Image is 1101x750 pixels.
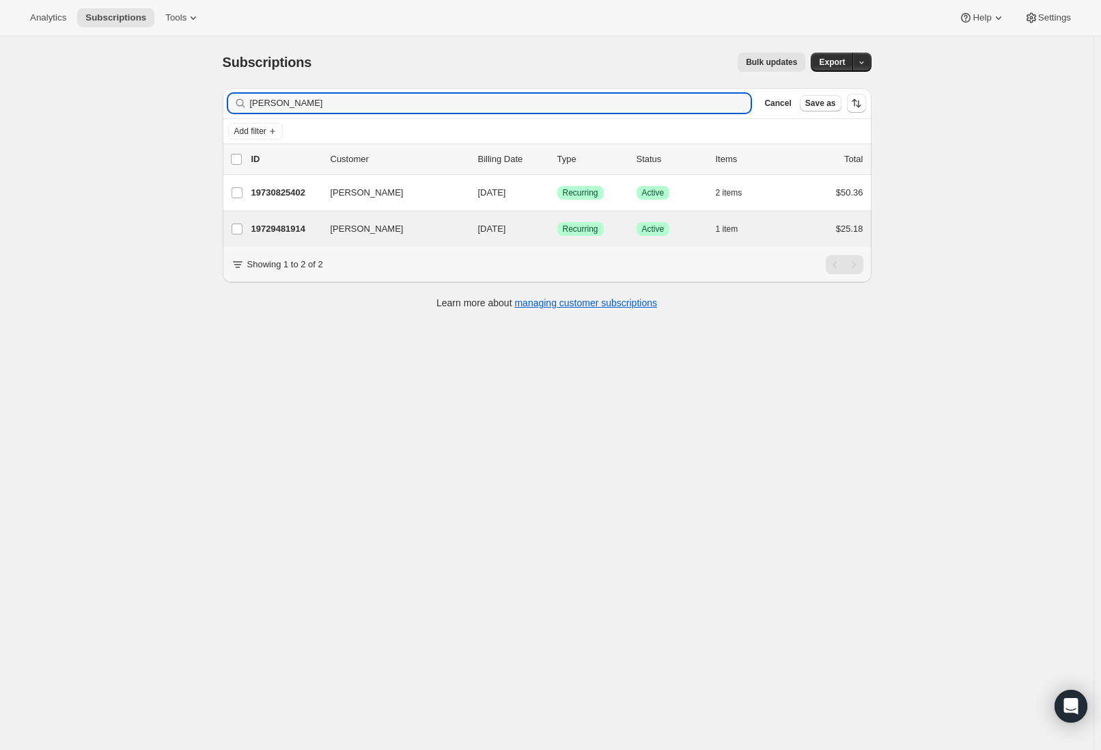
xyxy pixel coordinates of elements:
[22,8,74,27] button: Analytics
[716,152,784,166] div: Items
[951,8,1013,27] button: Help
[478,152,546,166] p: Billing Date
[251,152,863,166] div: IDCustomerBilling DateTypeStatusItemsTotal
[563,224,598,235] span: Recurring
[247,258,323,271] p: Showing 1 to 2 of 2
[716,183,757,202] button: 2 items
[478,224,506,234] span: [DATE]
[331,186,404,200] span: [PERSON_NAME]
[251,186,320,200] p: 19730825402
[563,187,598,198] span: Recurring
[514,297,657,308] a: managing customer subscriptions
[811,53,853,72] button: Export
[478,187,506,198] span: [DATE]
[1055,690,1087,723] div: Open Intercom Messenger
[805,98,836,109] span: Save as
[738,53,805,72] button: Bulk updates
[642,187,665,198] span: Active
[557,152,626,166] div: Type
[759,95,796,111] button: Cancel
[165,12,186,23] span: Tools
[251,183,863,202] div: 19730825402[PERSON_NAME][DATE]SuccessRecurringSuccessActive2 items$50.36
[716,224,738,235] span: 1 item
[331,152,467,166] p: Customer
[847,94,866,113] button: Sort the results
[223,55,312,70] span: Subscriptions
[973,12,991,23] span: Help
[826,255,863,274] nav: Pagination
[642,224,665,235] span: Active
[836,187,863,198] span: $50.36
[1016,8,1079,27] button: Settings
[637,152,705,166] p: Status
[716,219,753,239] button: 1 item
[819,57,845,68] span: Export
[228,123,283,139] button: Add filter
[836,224,863,234] span: $25.18
[322,218,459,240] button: [PERSON_NAME]
[436,296,657,310] p: Learn more about
[844,152,863,166] p: Total
[77,8,154,27] button: Subscriptions
[716,187,742,198] span: 2 items
[800,95,841,111] button: Save as
[251,152,320,166] p: ID
[251,219,863,239] div: 19729481914[PERSON_NAME][DATE]SuccessRecurringSuccessActive1 item$25.18
[331,222,404,236] span: [PERSON_NAME]
[322,182,459,204] button: [PERSON_NAME]
[85,12,146,23] span: Subscriptions
[250,94,751,113] input: Filter subscribers
[746,57,797,68] span: Bulk updates
[234,126,266,137] span: Add filter
[251,222,320,236] p: 19729481914
[157,8,208,27] button: Tools
[1038,12,1071,23] span: Settings
[30,12,66,23] span: Analytics
[764,98,791,109] span: Cancel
